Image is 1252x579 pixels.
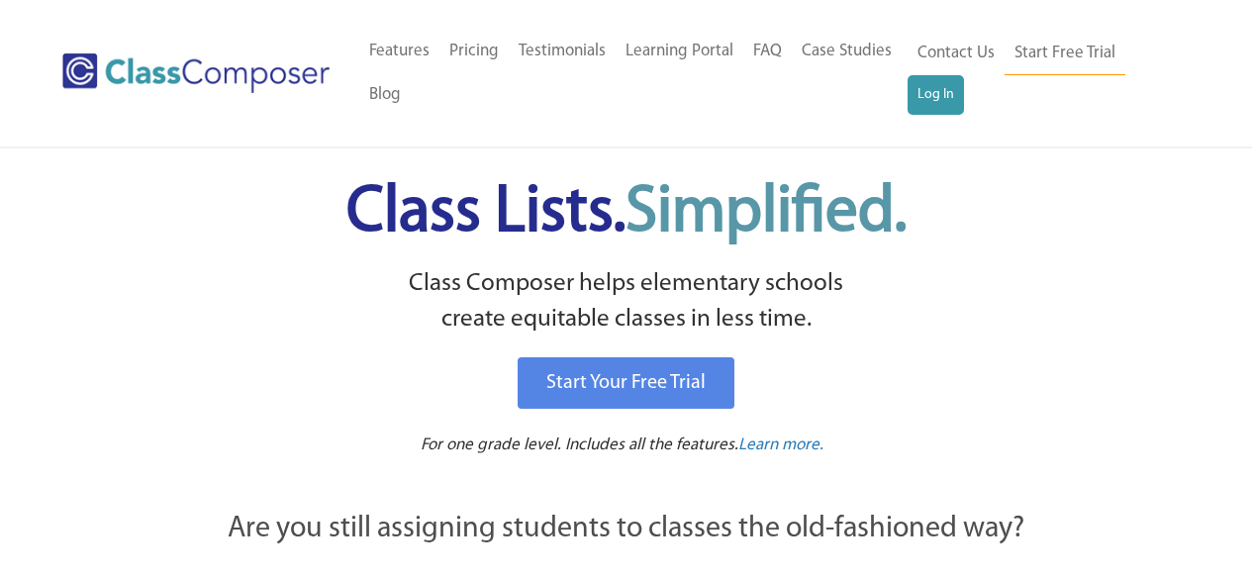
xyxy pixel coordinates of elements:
[738,434,823,458] a: Learn more.
[518,357,734,409] a: Start Your Free Trial
[62,53,330,93] img: Class Composer
[743,30,792,73] a: FAQ
[792,30,902,73] a: Case Studies
[359,73,411,117] a: Blog
[626,181,907,245] span: Simplified.
[346,181,907,245] span: Class Lists.
[359,30,439,73] a: Features
[421,436,738,453] span: For one grade level. Includes all the features.
[509,30,616,73] a: Testimonials
[908,32,1005,75] a: Contact Us
[439,30,509,73] a: Pricing
[908,32,1175,115] nav: Header Menu
[1005,32,1125,76] a: Start Free Trial
[119,266,1134,338] p: Class Composer helps elementary schools create equitable classes in less time.
[546,373,706,393] span: Start Your Free Trial
[359,30,908,117] nav: Header Menu
[616,30,743,73] a: Learning Portal
[738,436,823,453] span: Learn more.
[122,508,1131,551] p: Are you still assigning students to classes the old-fashioned way?
[908,75,964,115] a: Log In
